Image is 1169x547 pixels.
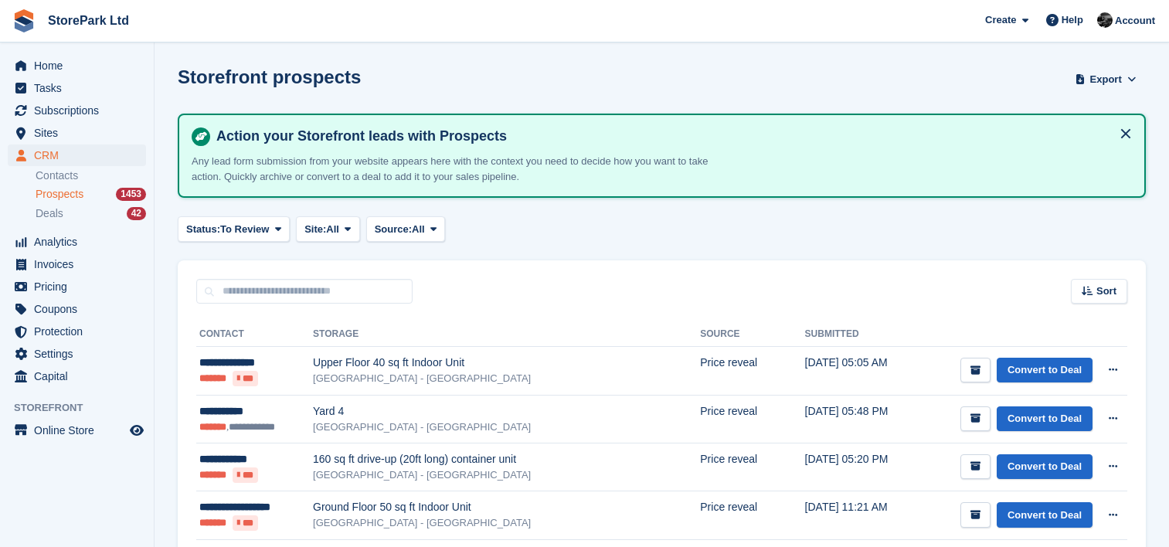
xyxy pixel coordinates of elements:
span: Coupons [34,298,127,320]
th: Contact [196,322,313,347]
td: Price reveal [700,347,804,396]
td: [DATE] 11:21 AM [805,491,912,540]
span: Source: [375,222,412,237]
td: Price reveal [700,443,804,491]
span: Help [1062,12,1083,28]
h4: Action your Storefront leads with Prospects [210,127,1132,145]
img: Ryan Mulcahy [1097,12,1113,28]
span: Settings [34,343,127,365]
div: [GEOGRAPHIC_DATA] - [GEOGRAPHIC_DATA] [313,420,700,435]
a: menu [8,420,146,441]
button: Export [1072,66,1140,92]
div: Upper Floor 40 sq ft Indoor Unit [313,355,700,371]
td: [DATE] 05:05 AM [805,347,912,396]
span: All [412,222,425,237]
a: Convert to Deal [997,502,1093,528]
a: menu [8,100,146,121]
div: [GEOGRAPHIC_DATA] - [GEOGRAPHIC_DATA] [313,467,700,483]
a: Preview store [127,421,146,440]
a: menu [8,55,146,76]
span: Export [1090,72,1122,87]
a: menu [8,144,146,166]
button: Status: To Review [178,216,290,242]
span: Tasks [34,77,127,99]
div: 160 sq ft drive-up (20ft long) container unit [313,451,700,467]
h1: Storefront prospects [178,66,361,87]
span: Home [34,55,127,76]
a: Convert to Deal [997,454,1093,480]
th: Storage [313,322,700,347]
button: Source: All [366,216,446,242]
div: 42 [127,207,146,220]
span: Pricing [34,276,127,297]
a: menu [8,343,146,365]
a: Deals 42 [36,206,146,222]
span: Storefront [14,400,154,416]
td: Price reveal [700,491,804,540]
a: Prospects 1453 [36,186,146,202]
a: menu [8,276,146,297]
img: stora-icon-8386f47178a22dfd0bd8f6a31ec36ba5ce8667c1dd55bd0f319d3a0aa187defe.svg [12,9,36,32]
a: menu [8,365,146,387]
div: 1453 [116,188,146,201]
span: Status: [186,222,220,237]
a: StorePark Ltd [42,8,135,33]
span: Analytics [34,231,127,253]
span: To Review [220,222,269,237]
td: [DATE] 05:20 PM [805,443,912,491]
span: Online Store [34,420,127,441]
a: Convert to Deal [997,406,1093,432]
td: [DATE] 05:48 PM [805,395,912,443]
div: Yard 4 [313,403,700,420]
span: All [326,222,339,237]
span: Site: [304,222,326,237]
div: Ground Floor 50 sq ft Indoor Unit [313,499,700,515]
a: menu [8,321,146,342]
span: Sort [1096,284,1116,299]
a: menu [8,253,146,275]
a: menu [8,122,146,144]
a: menu [8,231,146,253]
th: Submitted [805,322,912,347]
a: menu [8,298,146,320]
span: Protection [34,321,127,342]
a: Contacts [36,168,146,183]
a: Convert to Deal [997,358,1093,383]
span: Subscriptions [34,100,127,121]
button: Site: All [296,216,360,242]
td: Price reveal [700,395,804,443]
a: menu [8,77,146,99]
span: Sites [34,122,127,144]
div: [GEOGRAPHIC_DATA] - [GEOGRAPHIC_DATA] [313,515,700,531]
span: Account [1115,13,1155,29]
th: Source [700,322,804,347]
div: [GEOGRAPHIC_DATA] - [GEOGRAPHIC_DATA] [313,371,700,386]
span: CRM [34,144,127,166]
span: Prospects [36,187,83,202]
span: Capital [34,365,127,387]
span: Invoices [34,253,127,275]
p: Any lead form submission from your website appears here with the context you need to decide how y... [192,154,732,184]
span: Create [985,12,1016,28]
span: Deals [36,206,63,221]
